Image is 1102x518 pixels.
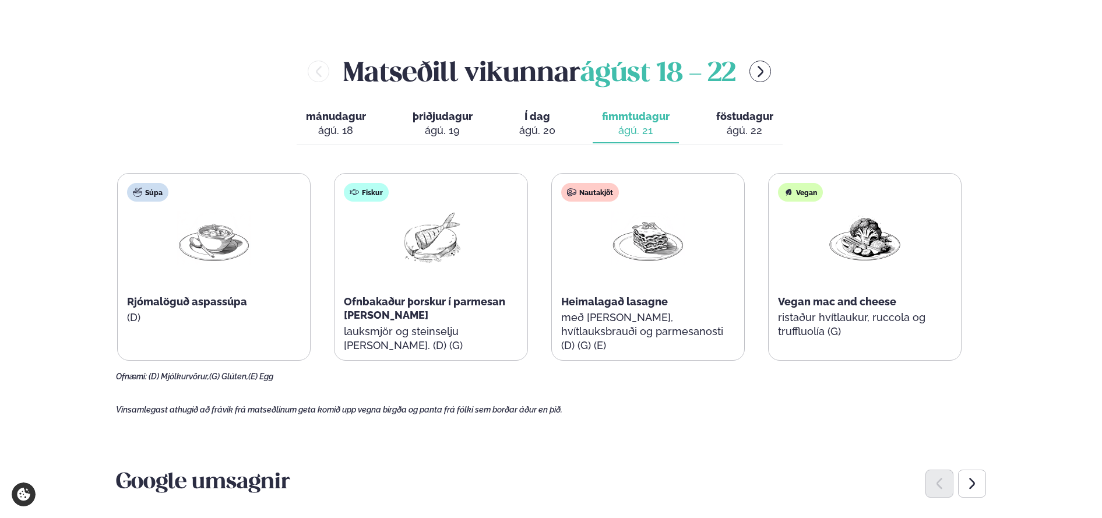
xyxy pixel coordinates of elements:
div: ágú. 20 [519,124,555,138]
div: Súpa [127,183,168,202]
span: Ofnæmi: [116,372,147,381]
p: (D) [127,311,301,325]
div: Next slide [958,470,986,498]
img: Lasagna.png [611,211,685,265]
p: með [PERSON_NAME], hvítlauksbrauði og parmesanosti (D) (G) (E) [561,311,735,353]
img: Vegan.png [828,211,902,265]
span: Í dag [519,110,555,124]
span: ágúst 18 - 22 [580,61,735,87]
img: Fish.png [393,211,468,265]
span: (E) Egg [248,372,273,381]
div: Vegan [778,183,823,202]
span: (G) Glúten, [209,372,248,381]
div: ágú. 18 [306,124,366,138]
button: mánudagur ágú. 18 [297,105,375,143]
button: menu-btn-right [749,61,771,82]
button: föstudagur ágú. 22 [707,105,783,143]
div: ágú. 21 [602,124,670,138]
span: Vegan mac and cheese [778,295,896,308]
div: Previous slide [925,470,953,498]
span: Vinsamlegast athugið að frávik frá matseðlinum geta komið upp vegna birgða og panta frá fólki sem... [116,405,562,414]
a: Cookie settings [12,482,36,506]
div: Nautakjöt [561,183,619,202]
span: þriðjudagur [413,110,473,122]
div: ágú. 22 [716,124,773,138]
span: (D) Mjólkurvörur, [149,372,209,381]
span: Rjómalöguð aspassúpa [127,295,247,308]
p: ristaður hvítlaukur, ruccola og truffluolía (G) [778,311,952,339]
div: Fiskur [344,183,389,202]
p: lauksmjör og steinselju [PERSON_NAME]. (D) (G) [344,325,517,353]
span: föstudagur [716,110,773,122]
button: fimmtudagur ágú. 21 [593,105,679,143]
span: Ofnbakaður þorskur í parmesan [PERSON_NAME] [344,295,505,322]
button: þriðjudagur ágú. 19 [403,105,482,143]
img: Soup.png [177,211,251,265]
span: fimmtudagur [602,110,670,122]
div: ágú. 19 [413,124,473,138]
img: soup.svg [133,188,142,197]
img: Vegan.svg [784,188,793,197]
img: fish.svg [350,188,359,197]
h3: Google umsagnir [116,469,986,497]
button: menu-btn-left [308,61,329,82]
span: mánudagur [306,110,366,122]
span: Heimalagað lasagne [561,295,668,308]
h2: Matseðill vikunnar [343,52,735,90]
img: beef.svg [567,188,576,197]
button: Í dag ágú. 20 [510,105,565,143]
